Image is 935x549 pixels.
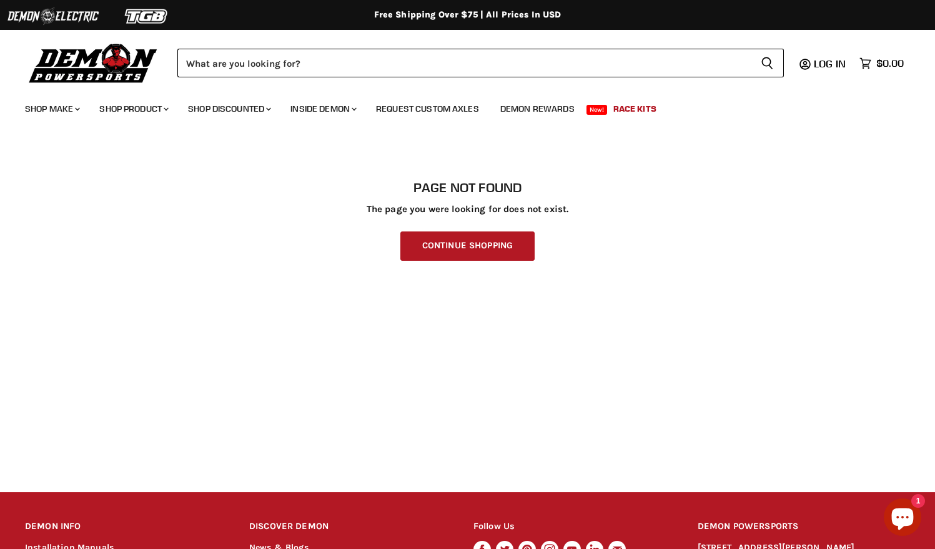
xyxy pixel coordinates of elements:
span: Log in [814,57,846,70]
a: Inside Demon [281,96,364,122]
a: Continue Shopping [400,231,535,261]
a: $0.00 [853,54,910,72]
a: Shop Make [16,96,87,122]
inbox-online-store-chat: Shopify online store chat [880,498,925,539]
button: Search [751,49,784,77]
img: Demon Electric Logo 2 [6,4,100,28]
form: Product [177,49,784,77]
span: New! [586,105,608,115]
a: Request Custom Axles [367,96,488,122]
ul: Main menu [16,91,901,122]
a: Demon Rewards [491,96,584,122]
img: Demon Powersports [25,41,162,85]
a: Shop Product [90,96,176,122]
a: Shop Discounted [179,96,279,122]
input: Search [177,49,751,77]
h2: DISCOVER DEMON [249,512,450,542]
h1: Page not found [25,180,910,195]
a: Race Kits [604,96,666,122]
h2: DEMON INFO [25,512,225,542]
img: TGB Logo 2 [100,4,194,28]
a: Log in [808,58,853,69]
h2: DEMON POWERSPORTS [698,512,910,542]
p: The page you were looking for does not exist. [25,204,910,215]
h2: Follow Us [473,512,674,542]
span: $0.00 [876,57,904,69]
